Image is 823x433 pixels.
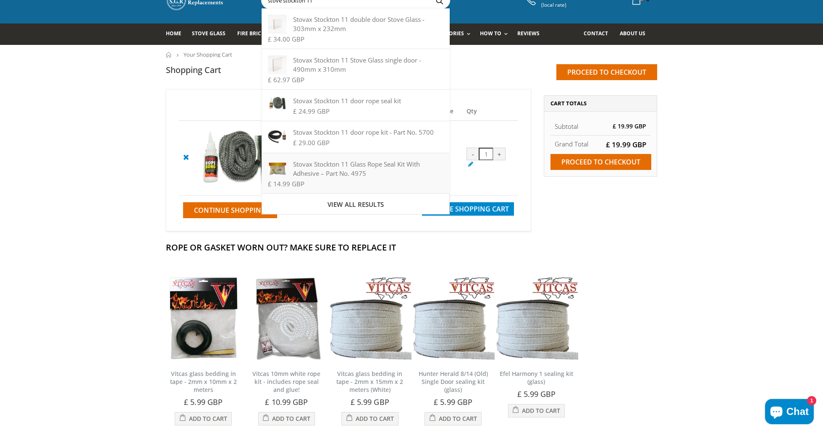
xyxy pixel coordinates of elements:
[237,30,267,37] span: Fire Bricks
[268,128,443,137] div: Stovax Stockton 11 door rope kit - Part No. 5700
[550,99,587,107] span: Cart Totals
[508,404,565,417] button: Add to Cart
[265,397,308,407] span: £ 10.99 GBP
[351,397,389,407] span: £ 5.99 GBP
[328,277,411,360] img: Vitcas stove glass bedding in tape
[268,76,304,84] span: £ 62.97 GBP
[183,202,277,218] a: Continue Shopping
[763,399,816,426] inbox-online-store-chat: Shopify online store chat
[584,23,614,45] a: Contact
[620,23,652,45] a: About us
[411,277,495,360] img: Vitcas stove glass bedding in tape
[480,23,512,45] a: How To
[189,415,227,423] span: Add to Cart
[480,30,501,37] span: How To
[430,23,474,45] a: Accessories
[166,52,172,57] a: Home
[175,412,231,425] button: Add to Cart
[495,277,578,360] img: Vitcas stove glass bedding in tape
[555,122,578,130] span: Subtotal
[517,389,556,399] span: £ 5.99 GBP
[439,415,477,423] span: Add to Cart
[192,30,225,37] span: Stove Glass
[425,412,481,425] button: Add to Cart
[192,23,232,45] a: Stove Glass
[462,102,518,121] th: Qty
[166,23,188,45] a: Home
[541,2,592,8] span: (local rate)
[184,397,223,407] span: £ 5.99 GBP
[268,35,304,43] span: £ 34.00 GBP
[493,148,506,160] div: +
[268,180,304,188] span: £ 14.99 GBP
[522,407,560,415] span: Add to Cart
[166,242,657,253] h2: Rope Or Gasket Worn Out? Make Sure To Replace It
[258,412,315,425] button: Add to Cart
[268,15,443,33] div: Stovax Stockton 11 double door Stove Glass - 303mm x 232mm
[467,148,479,160] div: -
[613,122,646,130] span: £ 19.99 GBP
[162,277,245,360] img: Vitcas stove glass bedding in tape
[517,30,540,37] span: Reviews
[268,55,443,74] div: Stovax Stockton 11 Stove Glass single door - 490mm x 310mm
[517,23,546,45] a: Reviews
[606,140,646,149] span: £ 19.99 GBP
[166,64,221,76] h1: Shopping Cart
[419,370,488,394] a: Hunter Herald 8/14 (Old) Single Door sealing kit (glass)
[336,370,403,394] a: Vitcas glass bedding in tape - 2mm x 15mm x 2 meters (White)
[556,64,657,80] input: Proceed to checkout
[434,397,472,407] span: £ 5.99 GBP
[341,412,398,425] button: Add to Cart
[183,51,232,58] span: Your Shopping Cart
[427,204,509,214] span: Update Shopping Cart
[197,127,278,188] img: Stovax Stockton 11 door rope kit - Part No. 5000
[268,96,443,105] div: Stovax Stockton 11 door rope seal kit
[194,206,266,215] span: Continue Shopping
[252,370,320,394] a: Vitcas 10mm white rope kit - includes rope seal and glue!
[166,30,181,37] span: Home
[237,23,274,45] a: Fire Bricks
[356,415,394,423] span: Add to Cart
[268,159,443,178] div: Stovax Stockton 11 Glass Rope Seal Kit With Adhesive – Part No. 4975
[170,370,237,394] a: Vitcas glass bedding in tape - 2mm x 10mm x 2 meters
[422,202,514,216] button: Update Shopping Cart
[272,415,310,423] span: Add to Cart
[500,370,573,386] a: Efel Harmony 1 sealing kit (glass)
[550,154,651,170] input: Proceed to checkout
[293,107,330,115] span: £ 24.99 GBP
[245,277,328,360] img: Vitcas white rope, glue and gloves kit 10mm
[555,140,588,148] strong: Grand Total
[328,200,384,209] span: View all results
[620,30,645,37] span: About us
[584,30,608,37] span: Contact
[293,138,330,147] span: £ 29.00 GBP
